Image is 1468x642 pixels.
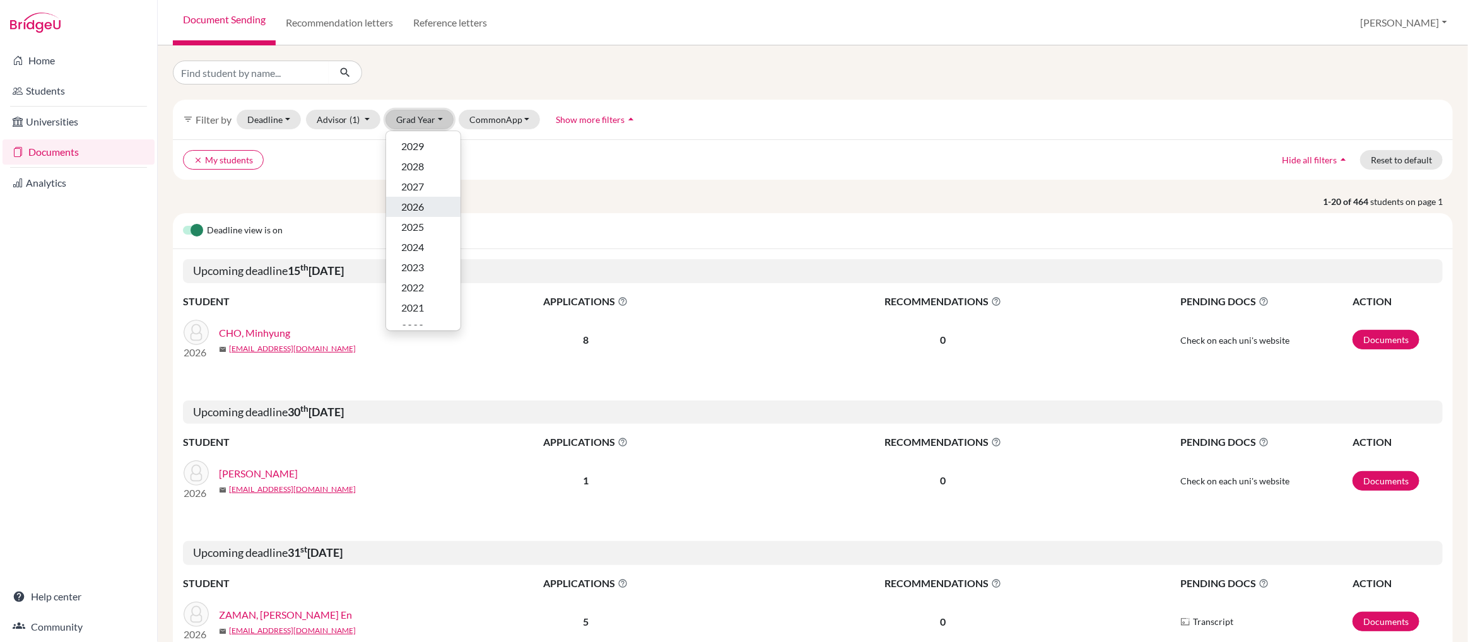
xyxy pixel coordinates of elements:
button: [PERSON_NAME] [1355,11,1453,35]
b: 8 [583,334,589,346]
p: 2026 [184,486,209,501]
span: RECOMMENDATIONS [737,576,1149,591]
span: 2023 [401,260,424,275]
b: 30 [DATE] [288,405,344,419]
button: 2023 [386,257,461,277]
img: CHO, Minhyung [184,320,209,345]
th: ACTION [1352,293,1443,310]
span: students on page 1 [1370,195,1453,208]
sup: th [300,262,308,272]
a: CHO, Minhyung [219,325,290,341]
span: 2021 [401,300,424,315]
button: Advisor(1) [306,110,381,129]
i: filter_list [183,114,193,124]
a: Home [3,48,155,73]
input: Find student by name... [173,61,329,85]
a: Documents [1353,330,1419,349]
p: 0 [737,473,1149,488]
span: APPLICATIONS [436,294,736,309]
th: STUDENT [183,434,435,450]
a: Documents [3,139,155,165]
span: 2026 [401,199,424,214]
a: Students [3,78,155,103]
span: Hide all filters [1282,155,1337,165]
th: STUDENT [183,575,435,592]
span: PENDING DOCS [1180,576,1351,591]
p: 2026 [184,627,209,642]
span: Check on each uni's website [1180,335,1289,346]
button: 2027 [386,177,461,197]
i: arrow_drop_up [1337,153,1349,166]
button: clearMy students [183,150,264,170]
a: Help center [3,584,155,609]
div: Grad Year [385,131,461,331]
span: Show more filters [556,114,625,125]
span: (1) [350,114,360,125]
a: Documents [1353,471,1419,491]
img: ZAMAN, Alexander Jie En [184,602,209,627]
sup: th [300,404,308,414]
span: 2020 [401,320,424,336]
a: [EMAIL_ADDRESS][DOMAIN_NAME] [229,343,356,354]
button: 2022 [386,277,461,298]
p: 0 [737,614,1149,629]
span: Filter by [196,114,232,125]
i: arrow_drop_up [625,113,637,125]
span: 2029 [401,139,424,154]
th: STUDENT [183,293,435,310]
button: CommonApp [459,110,541,129]
th: ACTION [1352,434,1443,450]
th: ACTION [1352,575,1443,592]
a: [PERSON_NAME] [219,466,298,481]
span: PENDING DOCS [1180,435,1351,450]
button: Hide all filtersarrow_drop_up [1271,150,1360,170]
button: 2021 [386,298,461,318]
img: Bridge-U [10,13,61,33]
sup: st [300,544,307,554]
span: APPLICATIONS [436,576,736,591]
h5: Upcoming deadline [183,541,1443,565]
span: APPLICATIONS [436,435,736,450]
span: 2022 [401,280,424,295]
span: mail [219,486,226,494]
i: clear [194,156,203,165]
a: Universities [3,109,155,134]
h5: Upcoming deadline [183,400,1443,424]
b: 15 [DATE] [288,264,344,277]
span: PENDING DOCS [1180,294,1351,309]
a: Documents [1353,612,1419,631]
a: Analytics [3,170,155,196]
button: 2020 [386,318,461,338]
button: Show more filtersarrow_drop_up [545,110,648,129]
a: [EMAIL_ADDRESS][DOMAIN_NAME] [229,484,356,495]
button: 2026 [386,197,461,217]
a: [EMAIL_ADDRESS][DOMAIN_NAME] [229,625,356,636]
span: mail [219,346,226,353]
strong: 1-20 of 464 [1323,195,1370,208]
a: ZAMAN, [PERSON_NAME] En [219,607,352,622]
span: 2027 [401,179,424,194]
button: Reset to default [1360,150,1443,170]
span: Transcript [1193,615,1233,628]
img: Hochet, Robin [184,460,209,486]
a: Community [3,614,155,639]
button: 2028 [386,156,461,177]
span: 2025 [401,219,424,235]
p: 2026 [184,345,209,360]
span: Check on each uni's website [1180,476,1289,486]
p: 0 [737,332,1149,347]
h5: Upcoming deadline [183,259,1443,283]
b: 1 [583,474,589,486]
img: Parchments logo [1180,617,1190,627]
span: 2024 [401,240,424,255]
span: 2028 [401,159,424,174]
span: Deadline view is on [207,223,283,238]
button: Deadline [237,110,301,129]
button: 2029 [386,136,461,156]
span: RECOMMENDATIONS [737,294,1149,309]
button: 2024 [386,237,461,257]
b: 5 [583,616,589,627]
b: 31 [DATE] [288,546,343,559]
span: RECOMMENDATIONS [737,435,1149,450]
button: 2025 [386,217,461,237]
